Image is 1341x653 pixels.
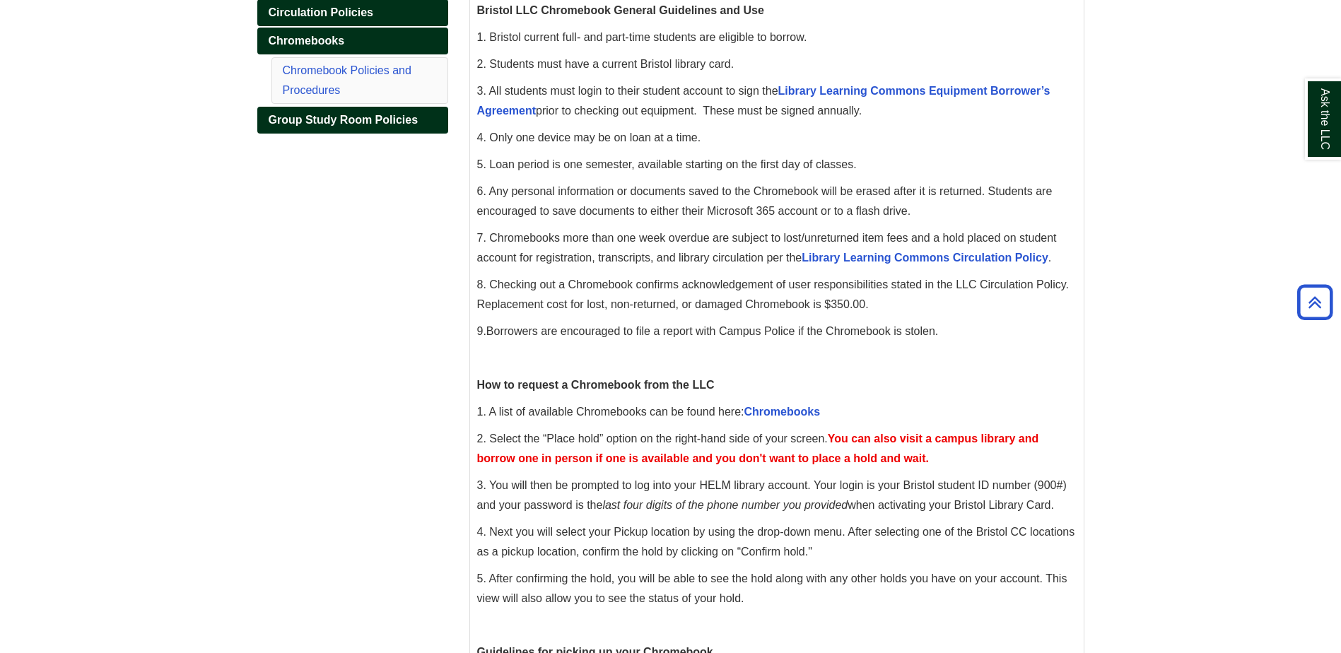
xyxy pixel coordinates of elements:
p: . [477,322,1077,341]
a: Group Study Room Policies [257,107,448,134]
span: Circulation Policies [269,6,373,18]
a: Chromebooks [744,406,821,418]
a: Back to Top [1292,293,1337,312]
em: last four digits of the phone number you provided [602,499,848,511]
span: You can also visit a campus library and borrow one in person if one is available and you don't wa... [477,433,1039,464]
span: 5. After confirming the hold, you will be able to see the hold along with any other holds you hav... [477,572,1067,604]
a: Library Learning Commons Equipment Borrower’s Agreement [477,85,1050,117]
span: 4. Next you will select your Pickup location by using the drop-down menu. After selecting one of ... [477,526,1075,558]
span: Chromebooks [269,35,345,47]
span: 1. Bristol current full- and part-time students are eligible to borrow. [477,31,807,43]
span: 8. Checking out a Chromebook confirms acknowledgement of user responsibilities stated in the LLC ... [477,278,1069,310]
span: 6. Any personal information or documents saved to the Chromebook will be erased after it is retur... [477,185,1053,217]
span: Borrowers are encouraged to file a report with Campus Police if the Chromebook is stolen. [486,325,938,337]
span: Bristol LLC Chromebook General Guidelines and Use [477,4,764,16]
span: 2. Students must have a current Bristol library card. [477,58,734,70]
a: Library Learning Commons Circulation Policy [802,252,1048,264]
a: Chromebooks [257,28,448,54]
span: 1. A list of available Chromebooks can be found here: [477,406,821,418]
span: 9 [477,325,484,337]
span: 4. Only one device may be on loan at a time. [477,131,701,143]
span: 3. You will then be prompted to log into your HELM library account. Your login is your Bristol st... [477,479,1067,511]
span: 5. Loan period is one semester, available starting on the first day of classes. [477,158,857,170]
strong: How to request a Chromebook from the LLC [477,379,715,391]
span: 7. Chromebooks more than one week overdue are subject to lost/unreturned item fees and a hold pla... [477,232,1057,264]
span: Group Study Room Policies [269,114,418,126]
span: 2. Select the “Place hold” option on the right-hand side of your screen. [477,433,1039,464]
span: 3. All students must login to their student account to sign the prior to checking out equipment. ... [477,85,1050,117]
a: Chromebook Policies and Procedures [283,64,411,96]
